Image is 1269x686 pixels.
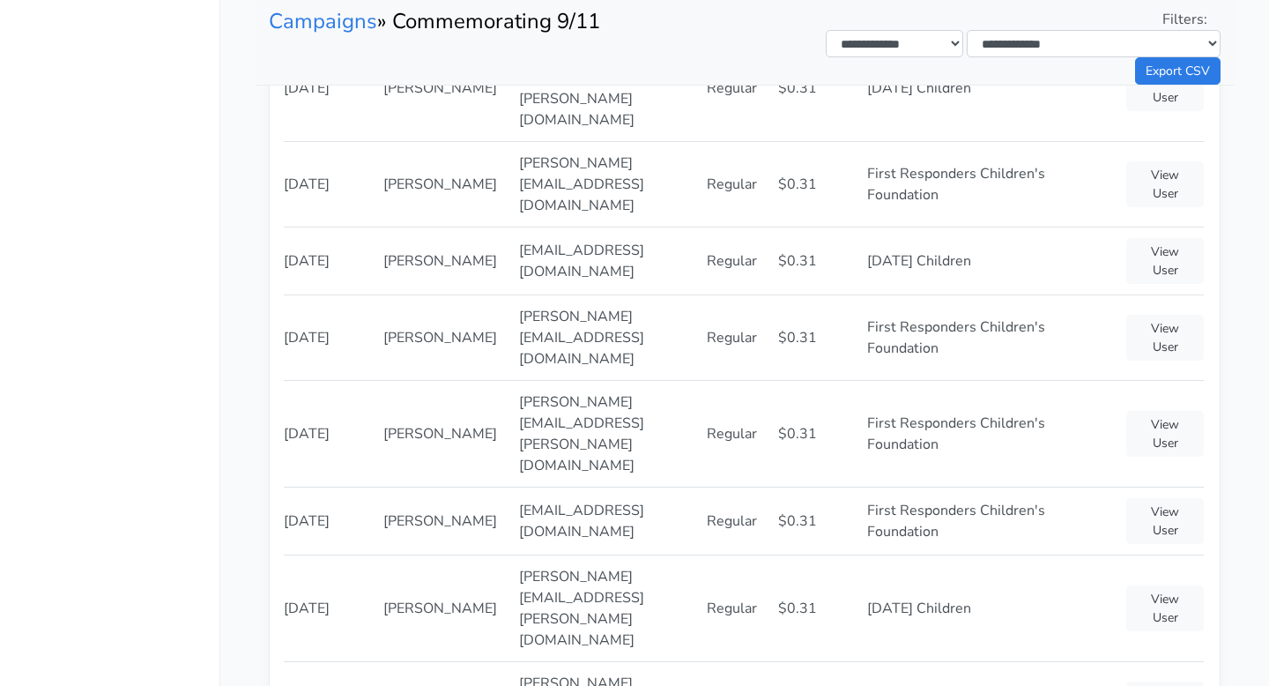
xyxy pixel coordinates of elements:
[508,34,696,141] td: [PERSON_NAME][EMAIL_ADDRESS][PERSON_NAME][DOMAIN_NAME]
[284,34,373,141] td: [DATE]
[696,141,768,227] td: Regular
[857,34,1116,141] td: [DATE] Children
[269,9,731,34] h1: » Commemorating 9/11
[1126,585,1204,631] a: View User
[508,295,696,380] td: [PERSON_NAME][EMAIL_ADDRESS][DOMAIN_NAME]
[269,7,377,35] a: Campaigns
[857,555,1116,661] td: [DATE] Children
[373,141,508,227] td: [PERSON_NAME]
[284,295,373,380] td: [DATE]
[373,380,508,487] td: [PERSON_NAME]
[373,227,508,295] td: [PERSON_NAME]
[857,380,1116,487] td: First Responders Children's Foundation
[768,141,857,227] td: $0.31
[1126,238,1204,284] a: View User
[508,141,696,227] td: [PERSON_NAME][EMAIL_ADDRESS][DOMAIN_NAME]
[1126,498,1204,544] a: View User
[768,555,857,661] td: $0.31
[696,34,768,141] td: Regular
[284,227,373,295] td: [DATE]
[696,295,768,380] td: Regular
[284,141,373,227] td: [DATE]
[508,380,696,487] td: [PERSON_NAME][EMAIL_ADDRESS][PERSON_NAME][DOMAIN_NAME]
[373,34,508,141] td: [PERSON_NAME]
[696,555,768,661] td: Regular
[284,380,373,487] td: [DATE]
[768,295,857,380] td: $0.31
[768,227,857,295] td: $0.31
[696,487,768,555] td: Regular
[857,487,1116,555] td: First Responders Children's Foundation
[696,227,768,295] td: Regular
[1126,65,1204,111] a: View User
[768,34,857,141] td: $0.31
[857,141,1116,227] td: First Responders Children's Foundation
[373,295,508,380] td: [PERSON_NAME]
[768,380,857,487] td: $0.31
[508,227,696,295] td: [EMAIL_ADDRESS][DOMAIN_NAME]
[1162,9,1207,30] span: Filters:
[1126,411,1204,457] a: View User
[508,487,696,555] td: [EMAIL_ADDRESS][DOMAIN_NAME]
[373,555,508,661] td: [PERSON_NAME]
[768,487,857,555] td: $0.31
[1126,315,1204,361] a: View User
[1126,161,1204,207] a: View User
[857,295,1116,380] td: First Responders Children's Foundation
[696,380,768,487] td: Regular
[284,555,373,661] td: [DATE]
[284,487,373,555] td: [DATE]
[373,487,508,555] td: [PERSON_NAME]
[1135,57,1221,85] a: Export CSV
[508,555,696,661] td: [PERSON_NAME][EMAIL_ADDRESS][PERSON_NAME][DOMAIN_NAME]
[857,227,1116,295] td: [DATE] Children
